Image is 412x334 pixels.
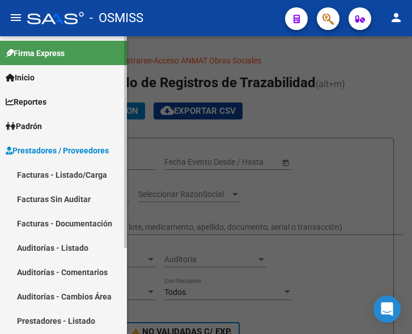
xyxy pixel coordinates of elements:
[90,6,143,31] span: - OSMISS
[9,11,23,24] mat-icon: menu
[6,96,46,108] span: Reportes
[6,120,42,132] span: Padrón
[6,144,109,157] span: Prestadores / Proveedores
[6,71,35,84] span: Inicio
[373,296,401,323] div: Open Intercom Messenger
[389,11,403,24] mat-icon: person
[6,47,65,59] span: Firma Express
